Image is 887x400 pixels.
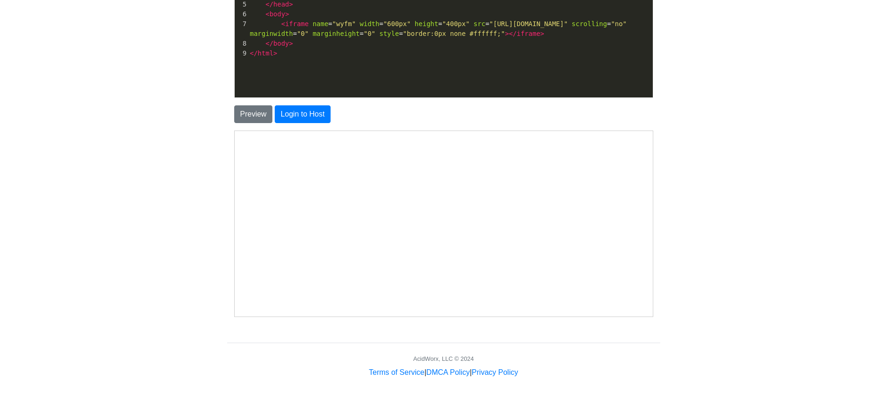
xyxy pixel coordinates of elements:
a: Terms of Service [369,368,424,376]
a: Privacy Policy [472,368,518,376]
span: "no" [611,20,627,28]
span: style [379,30,399,37]
span: < [265,10,269,18]
span: marginwidth [250,30,293,37]
div: 8 [235,39,248,48]
span: width [360,20,379,28]
div: AcidWorx, LLC © 2024 [413,354,474,363]
span: "600px" [383,20,411,28]
span: head [273,0,289,8]
span: marginheight [312,30,359,37]
span: height [415,20,439,28]
span: = = = = = = = = [250,20,631,37]
span: < [281,20,285,28]
span: "border:0px none #ffffff;" [403,30,505,37]
span: </ [265,40,273,47]
div: 7 [235,19,248,29]
span: html [257,49,273,57]
span: "400px" [442,20,470,28]
span: name [312,20,328,28]
span: body [273,40,289,47]
span: > [289,0,293,8]
span: "0" [297,30,309,37]
span: "0" [364,30,375,37]
span: body [270,10,285,18]
span: > [285,10,289,18]
span: </ [265,0,273,8]
button: Login to Host [275,105,331,123]
span: > [289,40,293,47]
div: 9 [235,48,248,58]
span: iframe [285,20,309,28]
button: Preview [234,105,273,123]
span: "wyfm" [332,20,356,28]
div: 6 [235,9,248,19]
div: | | [369,367,518,378]
a: DMCA Policy [427,368,470,376]
span: ></ [505,30,516,37]
span: > [540,30,544,37]
span: > [273,49,277,57]
span: iframe [517,30,541,37]
span: </ [250,49,258,57]
span: "[URL][DOMAIN_NAME]" [489,20,568,28]
span: scrolling [572,20,607,28]
span: src [474,20,485,28]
